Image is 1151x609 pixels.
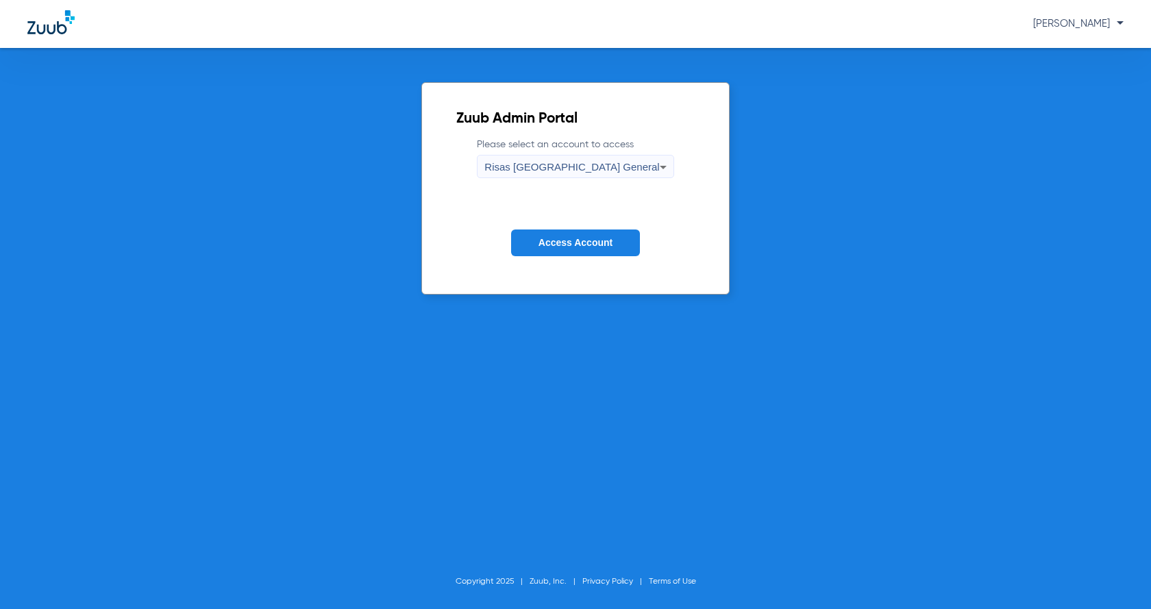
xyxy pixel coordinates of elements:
[582,577,633,586] a: Privacy Policy
[1033,18,1124,29] span: [PERSON_NAME]
[511,229,640,256] button: Access Account
[1082,543,1151,609] iframe: Chat Widget
[477,138,673,178] label: Please select an account to access
[649,577,696,586] a: Terms of Use
[456,575,530,588] li: Copyright 2025
[456,112,694,126] h2: Zuub Admin Portal
[539,237,612,248] span: Access Account
[27,10,75,34] img: Zuub Logo
[530,575,582,588] li: Zuub, Inc.
[484,161,659,173] span: Risas [GEOGRAPHIC_DATA] General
